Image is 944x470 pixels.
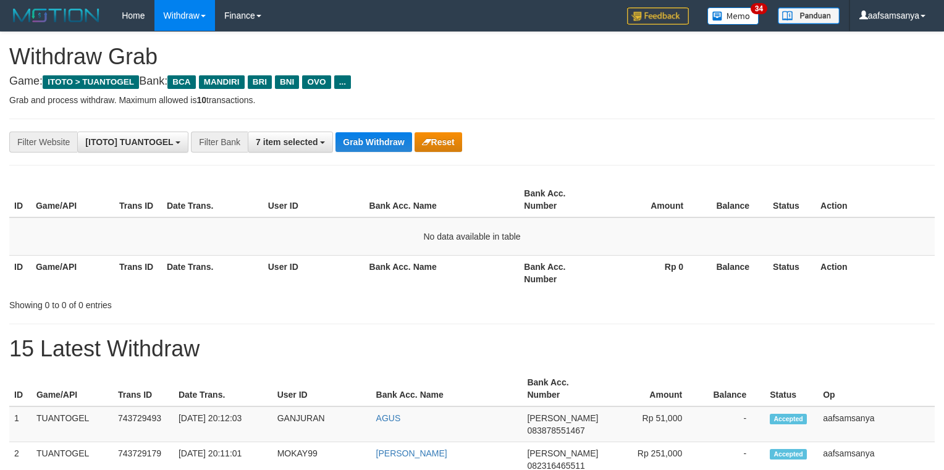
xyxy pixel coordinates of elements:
[32,371,113,406] th: Game/API
[275,75,299,89] span: BNI
[604,371,701,406] th: Amount
[43,75,139,89] span: ITOTO > TUANTOGEL
[770,449,807,460] span: Accepted
[768,182,815,217] th: Status
[9,255,31,290] th: ID
[519,255,602,290] th: Bank Acc. Number
[9,6,103,25] img: MOTION_logo.png
[248,75,272,89] span: BRI
[9,75,935,88] h4: Game: Bank:
[31,182,114,217] th: Game/API
[114,182,162,217] th: Trans ID
[371,371,523,406] th: Bank Acc. Name
[113,371,174,406] th: Trans ID
[335,132,411,152] button: Grab Withdraw
[272,406,371,442] td: GANJURAN
[174,406,272,442] td: [DATE] 20:12:03
[31,255,114,290] th: Game/API
[522,371,604,406] th: Bank Acc. Number
[114,255,162,290] th: Trans ID
[376,448,447,458] a: [PERSON_NAME]
[365,182,520,217] th: Bank Acc. Name
[9,94,935,106] p: Grab and process withdraw. Maximum allowed is transactions.
[9,182,31,217] th: ID
[167,75,195,89] span: BCA
[77,132,188,153] button: [ITOTO] TUANTOGEL
[702,255,768,290] th: Balance
[604,406,701,442] td: Rp 51,000
[818,371,935,406] th: Op
[778,7,840,24] img: panduan.png
[602,255,702,290] th: Rp 0
[263,182,365,217] th: User ID
[701,371,765,406] th: Balance
[527,413,598,423] span: [PERSON_NAME]
[334,75,351,89] span: ...
[113,406,174,442] td: 743729493
[9,337,935,361] h1: 15 Latest Withdraw
[32,406,113,442] td: TUANTOGEL
[263,255,365,290] th: User ID
[415,132,462,152] button: Reset
[815,255,935,290] th: Action
[162,255,263,290] th: Date Trans.
[707,7,759,25] img: Button%20Memo.svg
[9,406,32,442] td: 1
[768,255,815,290] th: Status
[256,137,318,147] span: 7 item selected
[248,132,333,153] button: 7 item selected
[272,371,371,406] th: User ID
[191,132,248,153] div: Filter Bank
[527,448,598,458] span: [PERSON_NAME]
[627,7,689,25] img: Feedback.jpg
[602,182,702,217] th: Amount
[751,3,767,14] span: 34
[818,406,935,442] td: aafsamsanya
[162,182,263,217] th: Date Trans.
[199,75,245,89] span: MANDIRI
[9,132,77,153] div: Filter Website
[527,426,584,435] span: Copy 083878551467 to clipboard
[9,294,384,311] div: Showing 0 to 0 of 0 entries
[365,255,520,290] th: Bank Acc. Name
[85,137,173,147] span: [ITOTO] TUANTOGEL
[815,182,935,217] th: Action
[9,371,32,406] th: ID
[174,371,272,406] th: Date Trans.
[9,217,935,256] td: No data available in table
[765,371,818,406] th: Status
[9,44,935,69] h1: Withdraw Grab
[519,182,602,217] th: Bank Acc. Number
[302,75,331,89] span: OVO
[701,406,765,442] td: -
[770,414,807,424] span: Accepted
[196,95,206,105] strong: 10
[376,413,401,423] a: AGUS
[702,182,768,217] th: Balance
